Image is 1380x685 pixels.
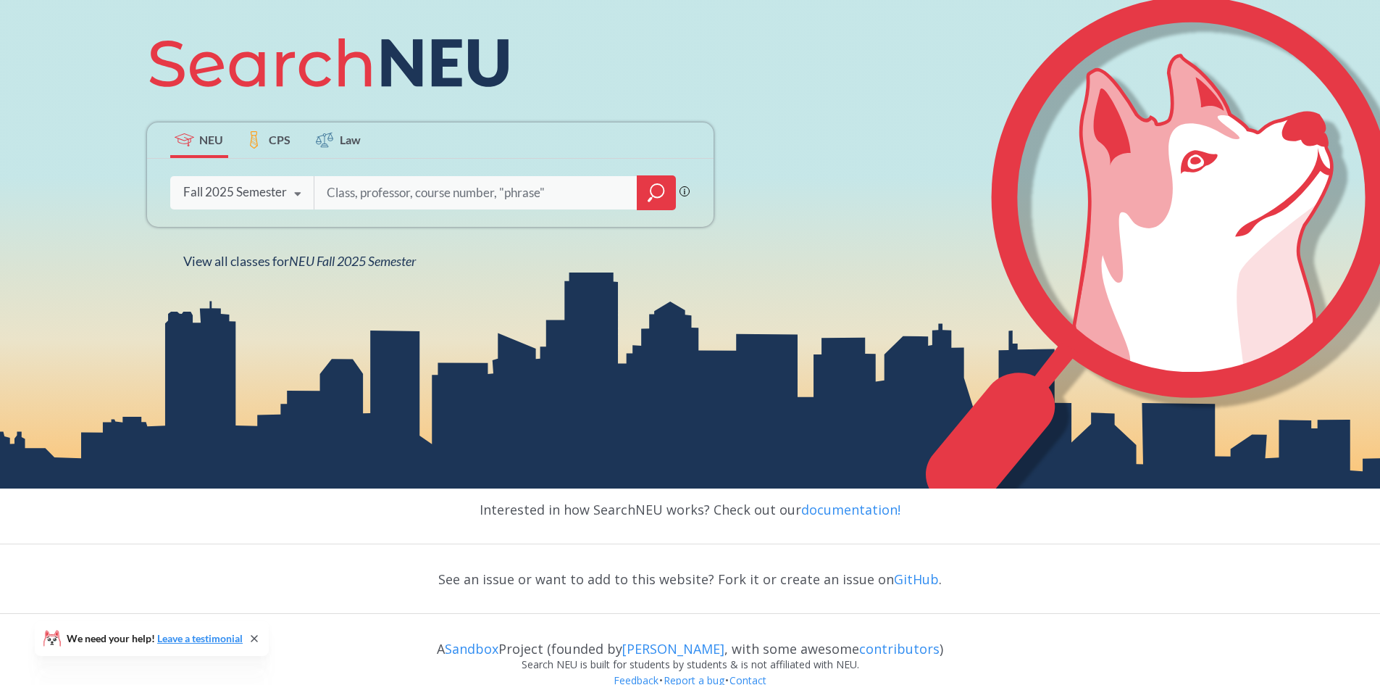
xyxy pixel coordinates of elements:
span: CPS [269,131,290,148]
div: Fall 2025 Semester [183,184,287,200]
input: Class, professor, course number, "phrase" [325,178,627,208]
a: documentation! [801,501,900,518]
span: View all classes for [183,253,416,269]
a: contributors [859,640,940,657]
span: NEU [199,131,223,148]
a: [PERSON_NAME] [622,640,724,657]
span: Law [340,131,361,148]
a: GitHub [894,570,939,588]
a: Sandbox [445,640,498,657]
div: magnifying glass [637,175,676,210]
svg: magnifying glass [648,183,665,203]
span: NEU Fall 2025 Semester [289,253,416,269]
